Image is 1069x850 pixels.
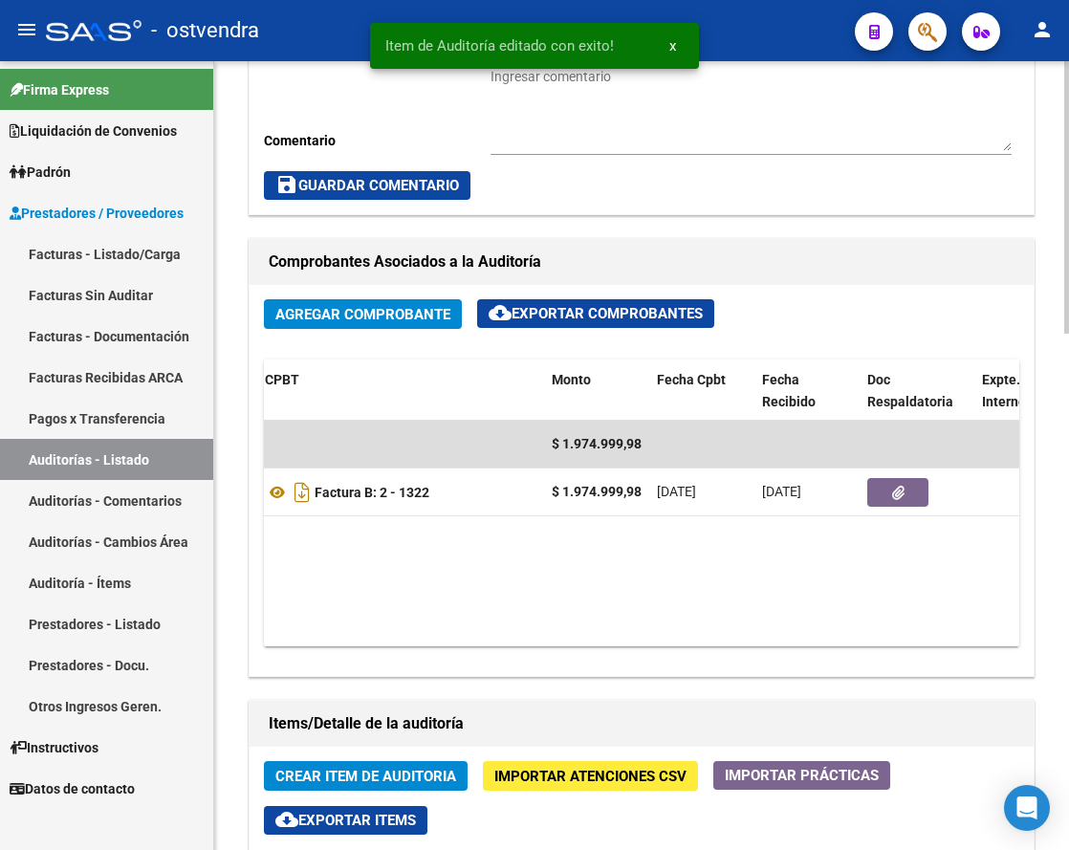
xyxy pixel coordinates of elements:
[10,79,109,100] span: Firma Express
[10,737,98,758] span: Instructivos
[552,484,642,499] strong: $ 1.974.999,98
[10,120,177,142] span: Liquidación de Convenios
[290,477,315,508] i: Descargar documento
[477,299,714,328] button: Exportar Comprobantes
[1004,785,1050,831] div: Open Intercom Messenger
[483,761,698,791] button: Importar Atenciones CSV
[269,708,1014,739] h1: Items/Detalle de la auditoría
[982,372,1026,409] span: Expte. Interno
[762,484,801,499] span: [DATE]
[657,484,696,499] span: [DATE]
[315,485,429,500] strong: Factura B: 2 - 1322
[151,10,259,52] span: - ostvendra
[544,360,649,423] datatable-header-cell: Monto
[275,306,450,323] span: Agregar Comprobante
[10,162,71,183] span: Padrón
[754,360,860,423] datatable-header-cell: Fecha Recibido
[669,37,676,54] span: x
[269,247,1014,277] h1: Comprobantes Asociados a la Auditoría
[489,305,703,322] span: Exportar Comprobantes
[860,360,974,423] datatable-header-cell: Doc Respaldatoria
[654,29,691,63] button: x
[15,18,38,41] mat-icon: menu
[264,299,462,329] button: Agregar Comprobante
[275,173,298,196] mat-icon: save
[552,372,591,387] span: Monto
[713,761,890,790] button: Importar Prácticas
[649,360,754,423] datatable-header-cell: Fecha Cpbt
[275,768,456,785] span: Crear Item de Auditoria
[264,171,470,200] button: Guardar Comentario
[265,372,299,387] span: CPBT
[264,130,491,151] p: Comentario
[257,360,544,423] datatable-header-cell: CPBT
[275,177,459,194] span: Guardar Comentario
[10,203,184,224] span: Prestadores / Proveedores
[552,436,642,451] span: $ 1.974.999,98
[264,761,468,791] button: Crear Item de Auditoria
[385,36,614,55] span: Item de Auditoría editado con exito!
[1031,18,1054,41] mat-icon: person
[725,767,879,784] span: Importar Prácticas
[489,301,512,324] mat-icon: cloud_download
[264,806,427,835] button: Exportar Items
[867,372,953,409] span: Doc Respaldatoria
[494,768,687,785] span: Importar Atenciones CSV
[275,812,416,829] span: Exportar Items
[10,778,135,799] span: Datos de contacto
[974,360,1041,423] datatable-header-cell: Expte. Interno
[657,372,726,387] span: Fecha Cpbt
[275,808,298,831] mat-icon: cloud_download
[762,372,816,409] span: Fecha Recibido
